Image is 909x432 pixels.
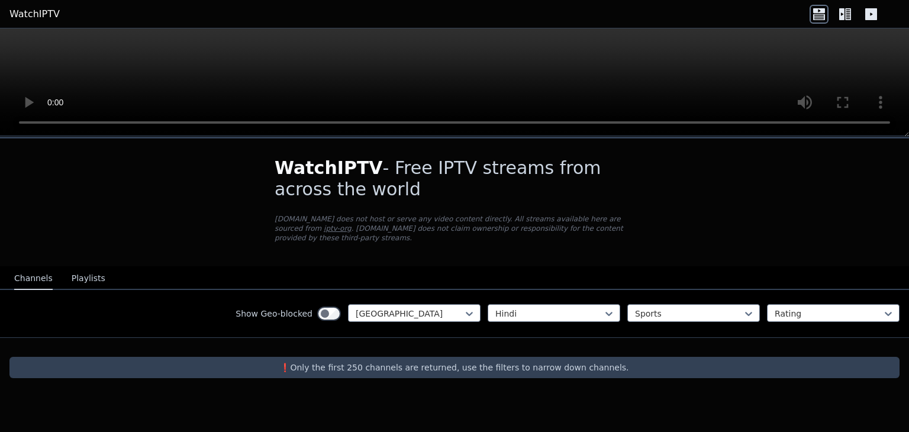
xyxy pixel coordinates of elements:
p: ❗️Only the first 250 channels are returned, use the filters to narrow down channels. [14,362,895,373]
a: iptv-org [324,224,352,233]
p: [DOMAIN_NAME] does not host or serve any video content directly. All streams available here are s... [275,214,634,243]
button: Playlists [72,267,105,290]
button: Channels [14,267,53,290]
h1: - Free IPTV streams from across the world [275,157,634,200]
a: WatchIPTV [9,7,60,21]
label: Show Geo-blocked [236,308,312,320]
span: WatchIPTV [275,157,383,178]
